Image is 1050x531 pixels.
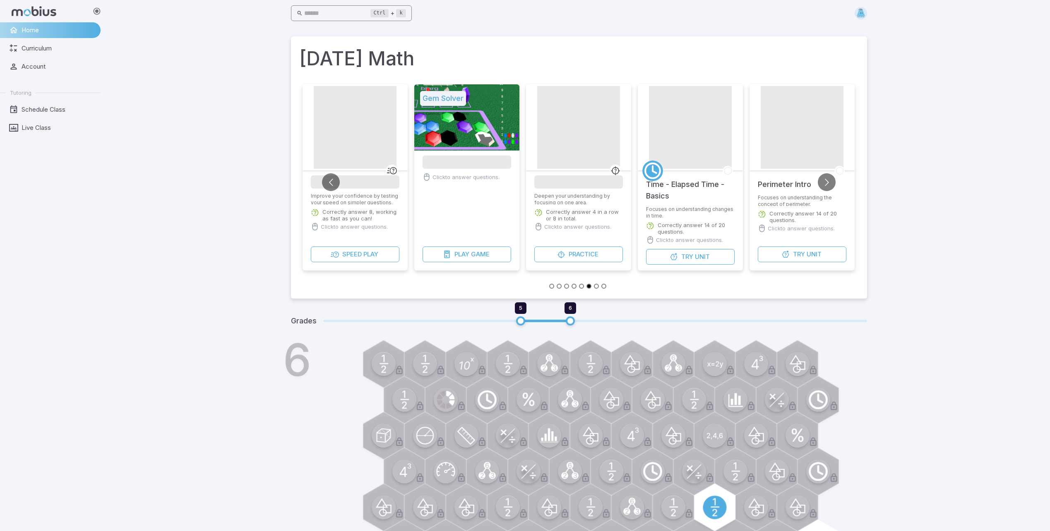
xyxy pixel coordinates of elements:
[758,246,846,262] button: TryUnit
[311,193,399,204] p: Improve your confidence by testing your speed on simpler questions.
[396,9,406,17] kbd: k
[572,284,577,289] button: Go to slide 4
[299,45,859,73] h1: [DATE] Math
[793,250,805,259] span: Try
[549,284,554,289] button: Go to slide 1
[594,284,599,289] button: Go to slide 7
[454,250,469,259] span: Play
[370,9,389,17] kbd: Ctrl
[342,250,361,259] span: Speed
[22,123,95,132] span: Live Class
[656,236,723,244] p: Click to answer questions.
[370,8,406,18] div: +
[564,284,569,289] button: Go to slide 3
[694,252,709,261] span: Unit
[546,208,623,222] p: Correctly answer 4 in a row or 8 in total.
[569,304,572,311] span: 6
[311,246,399,262] button: SpeedPlay
[601,284,606,289] button: Go to slide 8
[22,62,95,71] span: Account
[321,222,388,231] p: Click to answer questions.
[642,160,663,181] a: Time
[855,7,867,19] img: trapezoid.svg
[363,250,378,259] span: Play
[322,208,399,222] p: Correctly answer 8, working as fast as you can!
[544,222,611,231] p: Click to answer questions.
[534,246,623,262] button: Practice
[646,170,735,202] h5: Time - Elapsed Time - Basics
[471,250,489,259] span: Game
[420,91,466,106] h5: Gem Solver
[10,89,31,96] span: Tutoring
[22,44,95,53] span: Curriculum
[432,173,500,181] p: Click to answer questions.
[769,210,846,223] p: Correctly answer 14 of 20 questions.
[818,173,836,191] button: Go to next slide
[291,315,317,327] h5: Grades
[322,173,340,191] button: Go to previous slide
[658,222,735,235] p: Correctly answer 14 of 20 questions.
[283,337,311,382] h1: 6
[22,26,95,35] span: Home
[586,284,591,289] button: Go to slide 6
[579,284,584,289] button: Go to slide 5
[646,206,735,218] p: Focuses on understanding changes in time.
[681,252,693,261] span: Try
[519,304,522,311] span: 5
[557,284,562,289] button: Go to slide 2
[768,224,835,232] p: Click to answer questions.
[758,170,811,190] h5: Perimeter Intro
[423,246,511,262] button: PlayGame
[646,249,735,265] button: TryUnit
[534,193,623,204] p: Deepen your understanding by focusing on one area.
[758,194,846,206] p: Focuses on understanding the concept of perimeter.
[806,250,821,259] span: Unit
[569,250,598,259] span: Practice
[22,105,95,114] span: Schedule Class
